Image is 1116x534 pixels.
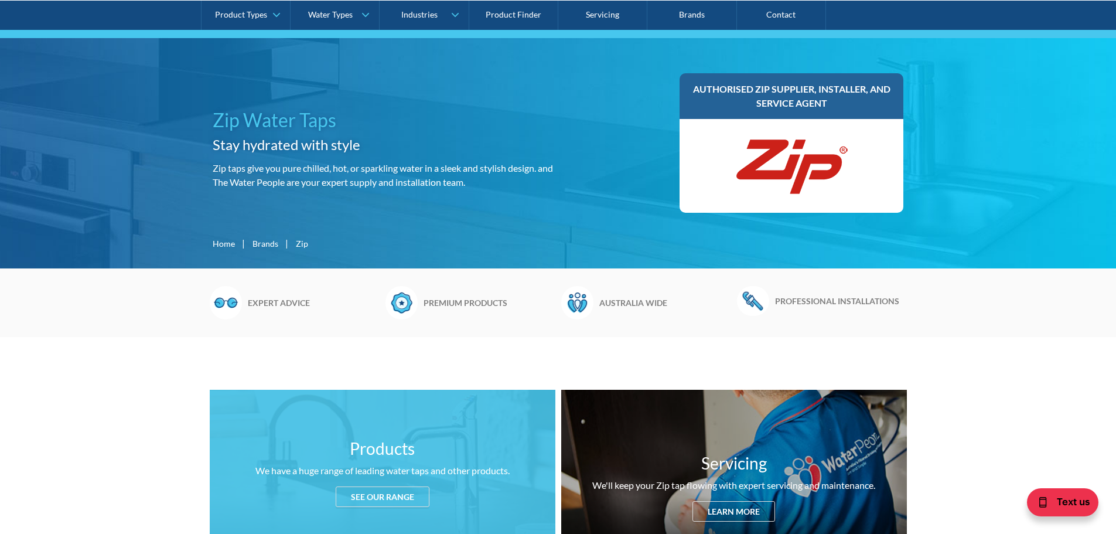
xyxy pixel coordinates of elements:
[210,286,242,319] img: Glasses
[296,237,308,250] div: Zip
[350,436,415,461] h3: Products
[737,286,769,315] img: Wrench
[401,9,438,19] div: Industries
[385,286,418,319] img: Badge
[213,134,554,155] h2: Stay hydrated with style
[255,464,510,478] div: We have a huge range of leading water taps and other products.
[336,487,429,507] div: See our range
[241,236,247,250] div: |
[692,501,775,522] div: Learn more
[733,131,850,201] img: Zip
[424,297,555,309] h6: Premium products
[213,161,554,189] p: Zip taps give you pure chilled, hot, or sparkling water in a sleek and stylish design. and The Wa...
[599,297,731,309] h6: Australia wide
[248,297,380,309] h6: Expert advice
[284,236,290,250] div: |
[213,106,554,134] h1: Zip Water Taps
[252,237,278,250] a: Brands
[701,451,767,475] h3: Servicing
[775,295,907,307] h6: Professional installations
[592,478,875,492] div: We'll keep your Zip tap flowing with expert servicing and maintenance.
[561,286,593,319] img: Waterpeople Symbol
[215,9,267,19] div: Product Types
[308,9,353,19] div: Water Types
[999,475,1116,534] iframe: podium webchat widget bubble
[691,82,892,110] h3: Authorised Zip supplier, installer, and service agent
[213,237,235,250] a: Home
